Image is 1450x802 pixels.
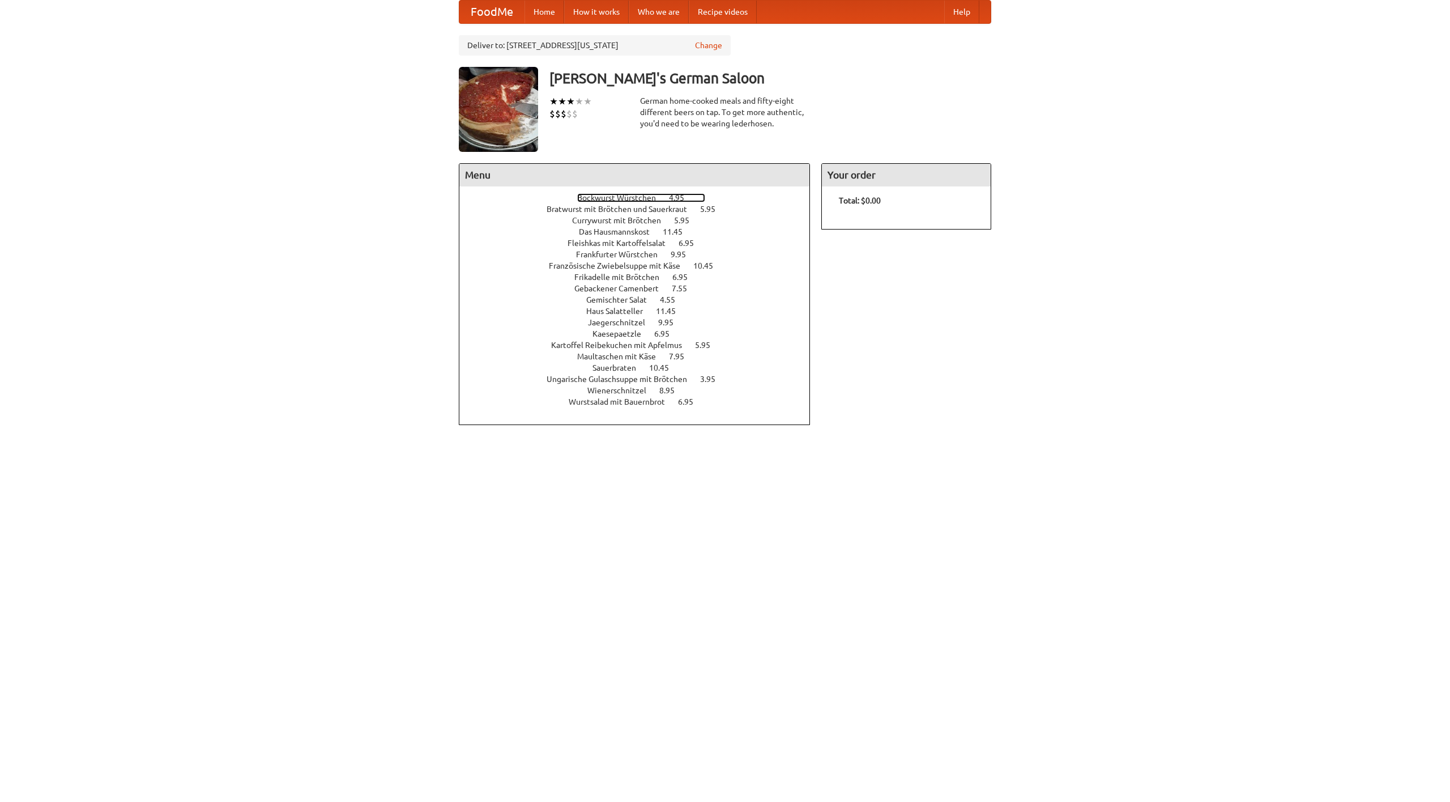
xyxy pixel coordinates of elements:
[576,250,669,259] span: Frankfurter Würstchen
[569,397,714,406] a: Wurstsalad mit Bauernbrot 6.95
[674,216,701,225] span: 5.95
[640,95,810,129] div: German home-cooked meals and fifty-eight different beers on tap. To get more authentic, you'd nee...
[572,108,578,120] li: $
[577,193,705,202] a: Bockwurst Würstchen 4.95
[689,1,757,23] a: Recipe videos
[576,250,707,259] a: Frankfurter Würstchen 9.95
[672,273,699,282] span: 6.95
[658,318,685,327] span: 9.95
[574,273,709,282] a: Frikadelle mit Brötchen 6.95
[586,295,696,304] a: Gemischter Salat 4.55
[586,307,654,316] span: Haus Salatteller
[588,318,694,327] a: Jaegerschnitzel 9.95
[700,375,727,384] span: 3.95
[549,261,734,270] a: Französische Zwiebelsuppe mit Käse 10.45
[678,397,705,406] span: 6.95
[700,205,727,214] span: 5.95
[671,250,697,259] span: 9.95
[693,261,724,270] span: 10.45
[669,352,696,361] span: 7.95
[574,284,670,293] span: Gebackener Camenbert
[549,108,555,120] li: $
[586,295,658,304] span: Gemischter Salat
[944,1,979,23] a: Help
[558,95,566,108] li: ★
[577,193,667,202] span: Bockwurst Würstchen
[695,40,722,51] a: Change
[549,261,692,270] span: Französische Zwiebelsuppe mit Käse
[575,95,583,108] li: ★
[839,196,881,205] b: Total: $0.00
[561,108,566,120] li: $
[547,205,736,214] a: Bratwurst mit Brötchen und Sauerkraut 5.95
[654,329,681,338] span: 6.95
[672,284,698,293] span: 7.55
[524,1,564,23] a: Home
[459,164,809,186] h4: Menu
[568,239,677,248] span: Fleishkas mit Kartoffelsalat
[549,95,558,108] li: ★
[586,307,697,316] a: Haus Salatteller 11.45
[579,227,661,236] span: Das Hausmannskost
[566,95,575,108] li: ★
[592,329,652,338] span: Kaesepaetzle
[649,363,680,372] span: 10.45
[663,227,694,236] span: 11.45
[822,164,991,186] h4: Your order
[679,239,705,248] span: 6.95
[566,108,572,120] li: $
[695,341,722,350] span: 5.95
[564,1,629,23] a: How it works
[660,295,686,304] span: 4.55
[568,239,715,248] a: Fleishkas mit Kartoffelsalat 6.95
[577,352,705,361] a: Maultaschen mit Käse 7.95
[588,318,656,327] span: Jaegerschnitzel
[656,307,687,316] span: 11.45
[547,205,698,214] span: Bratwurst mit Brötchen und Sauerkraut
[547,375,698,384] span: Ungarische Gulaschsuppe mit Brötchen
[555,108,561,120] li: $
[669,193,696,202] span: 4.95
[572,216,672,225] span: Currywurst mit Brötchen
[459,67,538,152] img: angular.jpg
[551,341,693,350] span: Kartoffel Reibekuchen mit Apfelmus
[577,352,667,361] span: Maultaschen mit Käse
[587,386,658,395] span: Wienerschnitzel
[574,284,708,293] a: Gebackener Camenbert 7.55
[551,341,731,350] a: Kartoffel Reibekuchen mit Apfelmus 5.95
[659,386,686,395] span: 8.95
[587,386,696,395] a: Wienerschnitzel 8.95
[592,363,647,372] span: Sauerbraten
[574,273,671,282] span: Frikadelle mit Brötchen
[592,329,690,338] a: Kaesepaetzle 6.95
[592,363,690,372] a: Sauerbraten 10.45
[569,397,676,406] span: Wurstsalad mit Bauernbrot
[579,227,703,236] a: Das Hausmannskost 11.45
[547,375,736,384] a: Ungarische Gulaschsuppe mit Brötchen 3.95
[629,1,689,23] a: Who we are
[583,95,592,108] li: ★
[572,216,710,225] a: Currywurst mit Brötchen 5.95
[549,67,991,90] h3: [PERSON_NAME]'s German Saloon
[459,1,524,23] a: FoodMe
[459,35,731,56] div: Deliver to: [STREET_ADDRESS][US_STATE]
